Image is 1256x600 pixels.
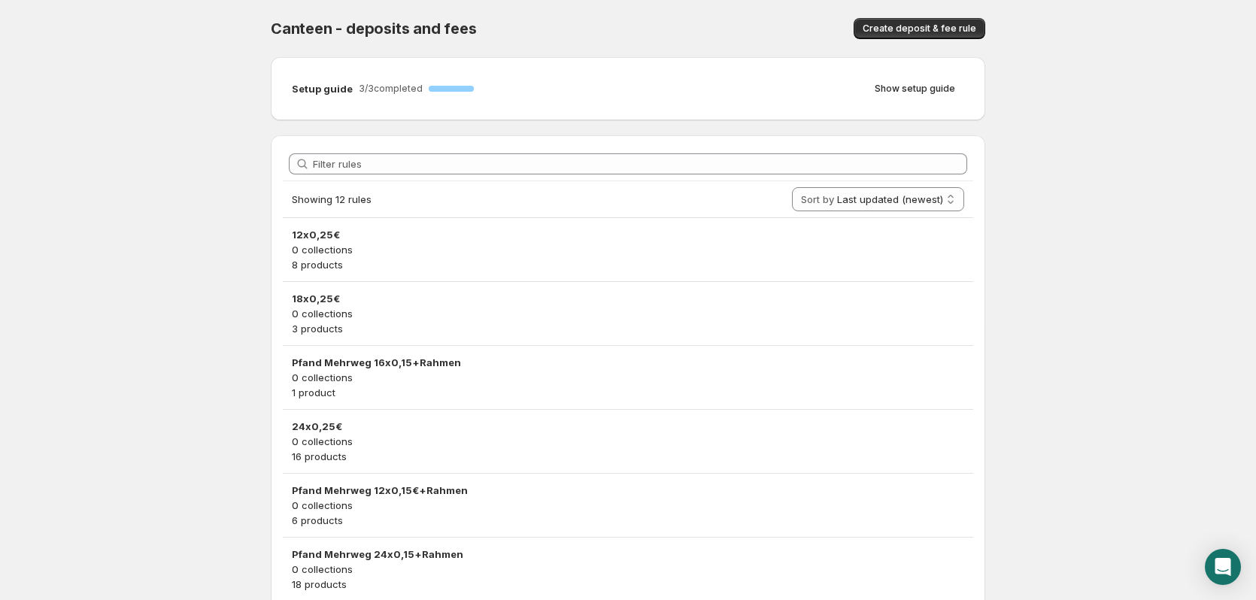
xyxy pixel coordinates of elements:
[292,498,964,513] p: 0 collections
[866,78,964,99] button: Show setup guide
[292,434,964,449] p: 0 collections
[292,513,964,528] p: 6 products
[292,449,964,464] p: 16 products
[292,306,964,321] p: 0 collections
[292,227,964,242] h3: 12x0,25€
[292,577,964,592] p: 18 products
[1205,549,1241,585] div: Open Intercom Messenger
[292,385,964,400] p: 1 product
[292,242,964,257] p: 0 collections
[292,419,964,434] h3: 24x0,25€
[292,257,964,272] p: 8 products
[271,20,477,38] span: Canteen - deposits and fees
[292,483,964,498] h3: Pfand Mehrweg 12x0,15€+Rahmen
[875,83,955,95] span: Show setup guide
[863,23,976,35] span: Create deposit & fee rule
[292,562,964,577] p: 0 collections
[292,321,964,336] p: 3 products
[854,18,985,39] button: Create deposit & fee rule
[292,547,964,562] h3: Pfand Mehrweg 24x0,15+Rahmen
[292,370,964,385] p: 0 collections
[359,83,423,95] p: 3 / 3 completed
[292,291,964,306] h3: 18x0,25€
[292,355,964,370] h3: Pfand Mehrweg 16x0,15+Rahmen
[292,193,372,205] span: Showing 12 rules
[292,81,353,96] p: Setup guide
[313,153,967,174] input: Filter rules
